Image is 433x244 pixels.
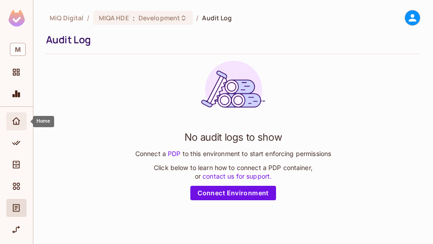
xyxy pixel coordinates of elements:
div: Home [6,112,27,130]
p: Click below to learn how to connect a PDP container, or [154,163,313,180]
h1: No audit logs to show [184,130,282,144]
a: contact us for support. [201,172,272,180]
div: Audit Log [46,33,416,46]
li: / [87,14,89,22]
p: Connect a to this environment to start enforcing permissions [135,149,331,158]
span: the active workspace [50,14,83,22]
div: Elements [6,177,27,195]
img: SReyMgAAAABJRU5ErkJggg== [9,10,25,27]
div: Directory [6,156,27,174]
li: / [196,14,198,22]
a: Connect Environment [190,186,276,200]
span: Audit Log [202,14,232,22]
div: Home [33,116,54,127]
div: Workspace: MiQ Digital [6,39,27,60]
a: PDP [166,150,183,157]
div: Projects [6,63,27,81]
div: URL Mapping [6,221,27,239]
div: Audit Log [6,199,27,217]
div: Monitoring [6,85,27,103]
span: : [132,14,135,22]
span: MIQA HDE [99,14,129,22]
span: Development [138,14,180,22]
div: Policy [6,134,27,152]
span: M [10,43,26,56]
